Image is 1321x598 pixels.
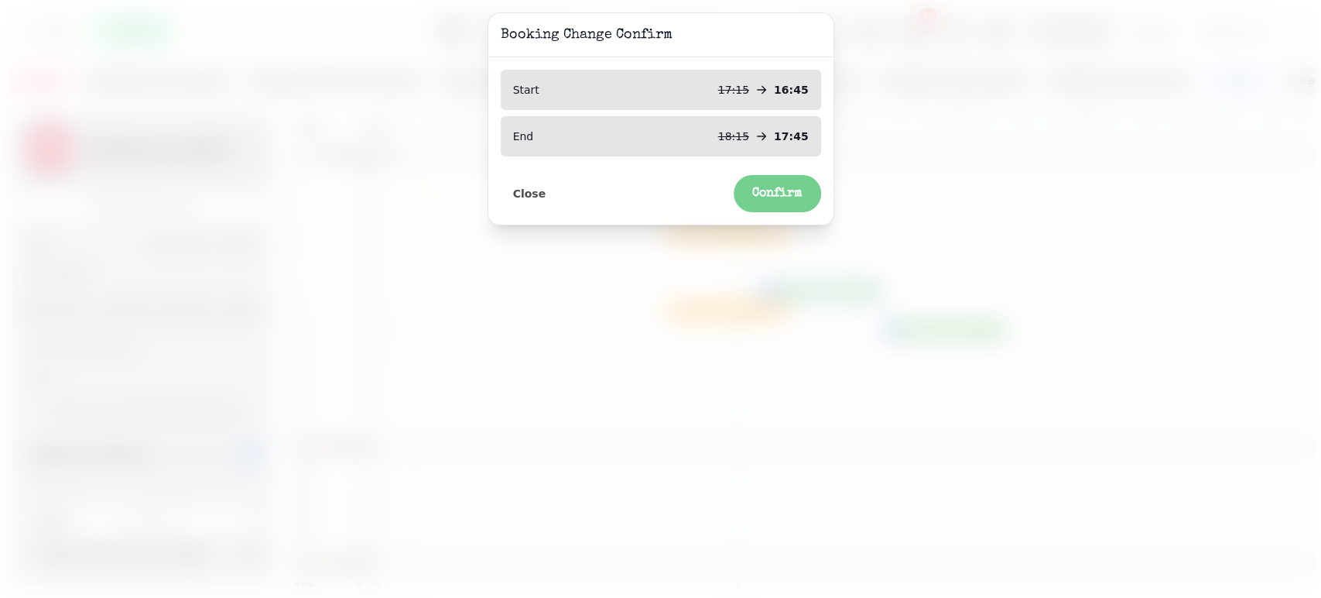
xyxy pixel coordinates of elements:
[752,187,803,200] span: Confirm
[513,129,534,144] p: End
[718,82,749,98] p: 17:15
[734,175,821,212] button: Confirm
[501,26,821,44] h3: Booking Change Confirm
[501,184,559,204] button: Close
[718,129,749,144] p: 18:15
[513,82,539,98] p: Start
[774,129,809,144] p: 17:45
[774,82,809,98] p: 16:45
[513,188,546,199] span: Close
